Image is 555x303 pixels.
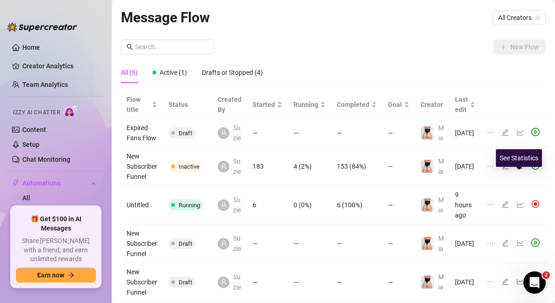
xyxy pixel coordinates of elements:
span: 🎁 Get $100 in AI Messages [16,215,96,233]
th: Status [163,91,212,119]
input: Search... [135,42,208,52]
span: team [535,15,541,20]
td: [DATE] [449,263,481,302]
span: Completed [337,99,369,110]
span: Draft [179,130,192,137]
div: Drafts or Stopped (4) [202,67,263,78]
span: Draft [179,240,192,247]
span: Earn now [37,271,64,279]
span: Suzie [233,272,241,292]
span: Suzie [233,123,241,143]
span: user [221,240,227,247]
a: Home [22,44,40,51]
td: Expired Fans Flow [121,119,163,147]
img: logo-BBDzfeDw.svg [7,22,77,32]
td: — [382,224,415,263]
span: user [221,163,227,170]
span: arrow-right [68,272,74,278]
th: Running [288,91,331,119]
td: Untitled [121,186,163,224]
td: — [247,119,288,147]
td: New Subscriber Funnel [121,147,163,186]
td: — [382,119,415,147]
th: Creator [415,91,449,119]
td: 6 [247,186,288,224]
a: Chat Monitoring [22,156,70,163]
span: Goal [388,99,402,110]
td: — [382,147,415,186]
th: Last edit [449,91,481,119]
th: Completed [331,91,382,119]
img: Mia [421,160,434,173]
a: Creator Analytics [22,59,97,73]
span: Mia [438,196,444,214]
span: Suzie [233,233,241,254]
span: user [221,130,227,136]
span: edit [502,201,509,208]
img: Mia [421,237,434,250]
td: 183 [247,147,288,186]
span: Suzie [233,195,241,215]
td: — [247,224,288,263]
span: Draft [179,279,192,286]
img: Mia [421,126,434,139]
td: — [288,119,331,147]
a: Content [22,126,46,133]
span: Izzy AI Chatter [13,108,60,117]
span: ellipsis [487,278,494,285]
a: Team Analytics [22,81,68,88]
img: Mia [421,198,434,211]
span: edit [502,278,509,285]
td: [DATE] [449,119,481,147]
td: 9 hours ago [449,186,481,224]
a: Setup [22,141,40,148]
span: Mia [438,124,444,142]
span: user [221,279,227,285]
span: play-circle [531,128,540,136]
td: [DATE] [449,147,481,186]
span: Inactive [179,163,200,170]
span: edit [502,129,509,136]
td: 0 (0%) [288,186,331,224]
div: All (5) [121,67,138,78]
span: thunderbolt [12,179,20,187]
span: Active (1) [160,69,187,76]
article: Message Flow [121,7,210,28]
img: svg%3e [531,200,540,208]
a: All [22,194,30,202]
td: — [331,119,382,147]
span: line-chart [516,201,524,208]
td: [DATE] [449,224,481,263]
span: play-circle [531,238,540,247]
td: — [288,263,331,302]
img: Mia [421,276,434,289]
td: — [331,263,382,302]
span: Mia [438,273,444,291]
span: ellipsis [487,162,494,170]
td: 153 (84%) [331,147,382,186]
span: Automations [22,176,88,191]
span: line-chart [516,239,524,247]
span: Suzie [233,156,241,177]
img: AI Chatter [64,105,78,118]
td: — [331,224,382,263]
span: line-chart [516,278,524,285]
td: — [382,263,415,302]
span: Started [253,99,275,110]
td: — [247,263,288,302]
span: Mia [438,158,444,175]
span: ellipsis [487,201,494,208]
th: Started [247,91,288,119]
div: See Statistics [496,149,542,167]
td: 6 (100%) [331,186,382,224]
span: edit [502,239,509,247]
td: — [288,224,331,263]
span: Last edit [455,94,468,115]
th: Created By [212,91,247,119]
span: Mia [438,235,444,252]
td: 4 (2%) [288,147,331,186]
td: New Subscriber Funnel [121,263,163,302]
span: All Creators [498,11,540,25]
td: New Subscriber Funnel [121,224,163,263]
span: user [221,202,227,208]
